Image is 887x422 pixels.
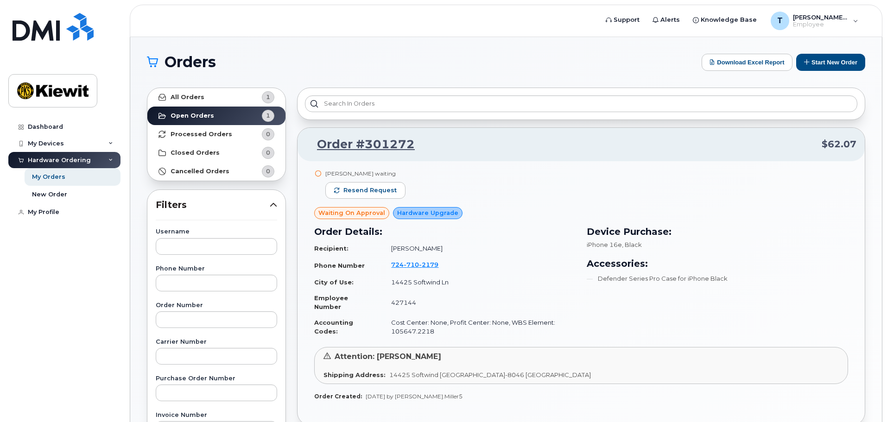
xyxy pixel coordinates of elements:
[156,229,277,235] label: Username
[171,149,220,157] strong: Closed Orders
[391,261,450,268] a: 7247102179
[306,136,415,153] a: Order #301272
[266,167,270,176] span: 0
[389,371,591,378] span: 14425 Softwind [GEOGRAPHIC_DATA]-8046 [GEOGRAPHIC_DATA]
[156,339,277,345] label: Carrier Number
[314,245,348,252] strong: Recipient:
[171,168,229,175] strong: Cancelled Orders
[335,352,441,361] span: Attention: [PERSON_NAME]
[147,125,285,144] a: Processed Orders0
[343,186,397,195] span: Resend request
[314,319,353,335] strong: Accounting Codes:
[587,257,848,271] h3: Accessories:
[796,54,865,71] button: Start New Order
[587,225,848,239] h3: Device Purchase:
[822,138,856,151] span: $62.07
[847,382,880,415] iframe: Messenger Launcher
[323,371,386,378] strong: Shipping Address:
[314,225,576,239] h3: Order Details:
[404,261,419,268] span: 710
[266,130,270,139] span: 0
[156,302,277,309] label: Order Number
[314,294,348,310] strong: Employee Number
[366,393,463,400] span: [DATE] by [PERSON_NAME].Miller5
[397,208,458,217] span: Hardware Upgrade
[314,393,362,400] strong: Order Created:
[266,148,270,157] span: 0
[156,266,277,272] label: Phone Number
[171,131,232,138] strong: Processed Orders
[383,274,576,290] td: 14425 Softwind Ln
[156,412,277,418] label: Invoice Number
[171,94,204,101] strong: All Orders
[147,107,285,125] a: Open Orders1
[314,278,354,286] strong: City of Use:
[305,95,857,112] input: Search in orders
[419,261,438,268] span: 2179
[266,93,270,101] span: 1
[156,198,270,212] span: Filters
[165,55,216,69] span: Orders
[383,315,576,339] td: Cost Center: None, Profit Center: None, WBS Element: 105647.2218
[325,170,405,177] div: [PERSON_NAME] waiting
[314,262,365,269] strong: Phone Number
[147,162,285,181] a: Cancelled Orders0
[147,144,285,162] a: Closed Orders0
[587,241,622,248] span: iPhone 16e
[325,182,405,199] button: Resend request
[702,54,792,71] button: Download Excel Report
[587,274,848,283] li: Defender Series Pro Case for iPhone Black
[622,241,642,248] span: , Black
[383,240,576,257] td: [PERSON_NAME]
[171,112,214,120] strong: Open Orders
[318,208,385,217] span: Waiting On Approval
[147,88,285,107] a: All Orders1
[156,376,277,382] label: Purchase Order Number
[266,111,270,120] span: 1
[383,290,576,315] td: 427144
[391,261,438,268] span: 724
